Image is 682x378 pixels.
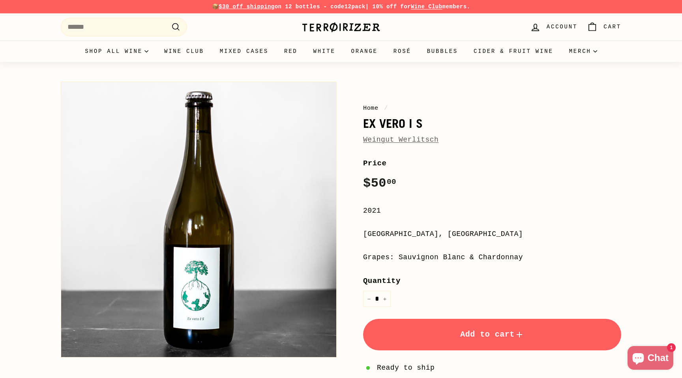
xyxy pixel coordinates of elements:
[386,41,419,62] a: Rosé
[363,205,621,217] div: 2021
[156,41,212,62] a: Wine Club
[547,22,577,31] span: Account
[363,136,438,144] a: Weingut Werlitsch
[387,178,396,186] sup: 00
[363,117,621,130] h1: Ex Vero I S
[625,346,676,372] inbox-online-store-chat: Shopify online store chat
[61,2,621,11] p: 📦 on 12 bottles - code | 10% off for members.
[345,4,365,10] strong: 12pack
[305,41,343,62] a: White
[419,41,466,62] a: Bubbles
[363,157,621,169] label: Price
[411,4,442,10] a: Wine Club
[343,41,386,62] a: Orange
[382,105,390,112] span: /
[363,105,378,112] a: Home
[363,319,621,350] button: Add to cart
[363,103,621,113] nav: breadcrumbs
[460,330,524,339] span: Add to cart
[276,41,305,62] a: Red
[363,291,391,307] input: quantity
[525,15,582,39] a: Account
[363,176,396,191] span: $50
[561,41,605,62] summary: Merch
[363,252,621,263] div: Grapes: Sauvignon Blanc & Chardonnay
[363,291,375,307] button: Reduce item quantity by one
[45,41,637,62] div: Primary
[603,22,621,31] span: Cart
[77,41,156,62] summary: Shop all wine
[582,15,626,39] a: Cart
[377,362,435,374] span: Ready to ship
[466,41,561,62] a: Cider & Fruit Wine
[212,41,276,62] a: Mixed Cases
[379,291,391,307] button: Increase item quantity by one
[363,275,621,287] label: Quantity
[363,228,621,240] div: [GEOGRAPHIC_DATA], [GEOGRAPHIC_DATA]
[219,4,275,10] span: $30 off shipping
